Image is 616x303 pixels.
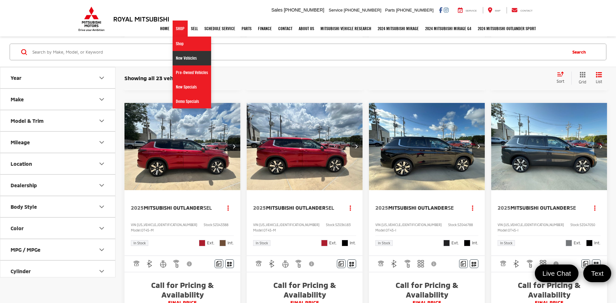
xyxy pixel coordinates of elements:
h3: Royal Mitsubishi [113,15,169,22]
span: [PHONE_NUMBER] [284,7,324,13]
span: Model: [131,228,141,232]
span: Map [495,9,501,12]
span: Showing all 23 vehicles [124,75,185,81]
img: Bluetooth® [390,260,398,268]
img: Bluetooth® [268,260,276,268]
a: Contact [507,7,537,13]
img: Remote Start [404,260,412,268]
div: Cylinder [11,268,31,274]
img: Bluetooth® [146,260,154,268]
button: Comments [459,259,468,268]
span: VIN: [375,223,381,227]
img: Comments [461,261,466,266]
input: Search by Make, Model, or Keyword [32,44,566,60]
a: Finance [255,21,275,37]
button: Comments [337,259,346,268]
span: SZ036183 [335,223,351,227]
a: Parts: Opens in a new tab [238,21,255,37]
span: Parts [385,8,395,13]
img: Comments [583,261,588,266]
button: Grid View [571,72,591,85]
button: Window Sticker [470,259,478,268]
a: 2025Mitsubishi OutlanderSE [498,204,583,211]
img: 2025 Mitsubishi Outlander SEL [246,103,363,190]
span: VIN: [498,223,504,227]
img: Comments [338,261,344,266]
button: Comments [581,259,590,268]
a: Mitsubishi Vehicle Research [317,21,374,37]
button: Actions [223,202,234,213]
div: Model & Trim [98,117,106,124]
div: MPG / MPGe [11,247,40,253]
div: Make [11,96,24,102]
a: 2025 Mitsubishi Outlander SEL2025 Mitsubishi Outlander SEL2025 Mitsubishi Outlander SEL2025 Mitsu... [246,103,363,190]
img: Heated Steering Wheel [281,260,289,268]
div: 2025 Mitsubishi Outlander SE 0 [491,103,608,190]
span: Ext. [207,240,215,246]
img: Bluetooth® [512,260,520,268]
span: Ext. [451,240,459,246]
img: Heated Steering Wheel [159,260,167,268]
button: Window Sticker [225,259,234,268]
span: Ext. [329,240,337,246]
div: Dealership [11,182,37,188]
span: Mitsubishi Outlander [510,205,570,211]
a: Demo Specials [173,94,211,108]
span: Service [466,9,477,12]
span: Brick Brown [219,240,226,246]
button: LocationLocation [0,153,116,174]
span: 2025 [253,205,266,211]
img: Remote Start [172,260,180,268]
span: In Stock [378,241,390,245]
span: Int. [472,240,478,246]
span: Model: [498,228,508,232]
a: Contact [275,21,295,37]
span: dropdown dots [472,205,473,210]
span: In Stock [256,241,268,245]
div: Cylinder [98,267,106,275]
button: YearYear [0,67,116,88]
a: 2024 Mitsubishi Outlander SPORT [475,21,539,37]
span: In Stock [133,241,146,245]
div: 2025 Mitsubishi Outlander SEL 0 [246,103,363,190]
span: Red Diamond [321,240,328,246]
a: Service [453,7,482,13]
button: Next image [472,135,485,158]
a: Sell [188,21,201,37]
span: SE [448,205,454,211]
button: Next image [350,135,363,158]
div: Dealership [98,181,106,189]
button: DealershipDealership [0,175,116,196]
button: Select sort value [553,72,571,84]
button: Search [566,44,595,60]
i: Window Sticker [594,261,598,266]
img: 2025 Mitsubishi Outlander SE [491,103,608,190]
span: SZ043388 [213,223,228,227]
span: VIN: [253,223,259,227]
button: Model & TrimModel & Trim [0,110,116,131]
button: ColorColor [0,218,116,239]
a: Facebook: Click to visit our Facebook page [439,7,442,13]
span: Sort [557,79,564,83]
button: View Disclaimer [184,257,195,271]
a: 2025 Mitsubishi Outlander SE2025 Mitsubishi Outlander SE2025 Mitsubishi Outlander SE2025 Mitsubis... [369,103,485,190]
button: View Disclaimer [306,257,317,271]
div: Body Style [11,204,37,210]
span: Int. [350,240,356,246]
div: Body Style [98,203,106,210]
span: Graphite Gray [566,240,572,246]
span: SEL [326,205,334,211]
a: Live Chat [535,265,579,282]
a: Pre-Owned Vehicles [173,65,211,80]
span: Mitsubishi Outlander [144,205,203,211]
span: Ext. [574,240,581,246]
button: Next image [227,135,240,158]
span: OT45-M [263,228,276,232]
span: Text [588,269,607,278]
span: [US_VEHICLE_IDENTIFICATION_NUMBER] [504,223,564,227]
a: 2025Mitsubishi OutlanderSEL [131,204,216,211]
span: [PHONE_NUMBER] [396,8,433,13]
a: New Specials [173,80,211,94]
span: OT45-I [508,228,518,232]
span: Model: [375,228,386,232]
